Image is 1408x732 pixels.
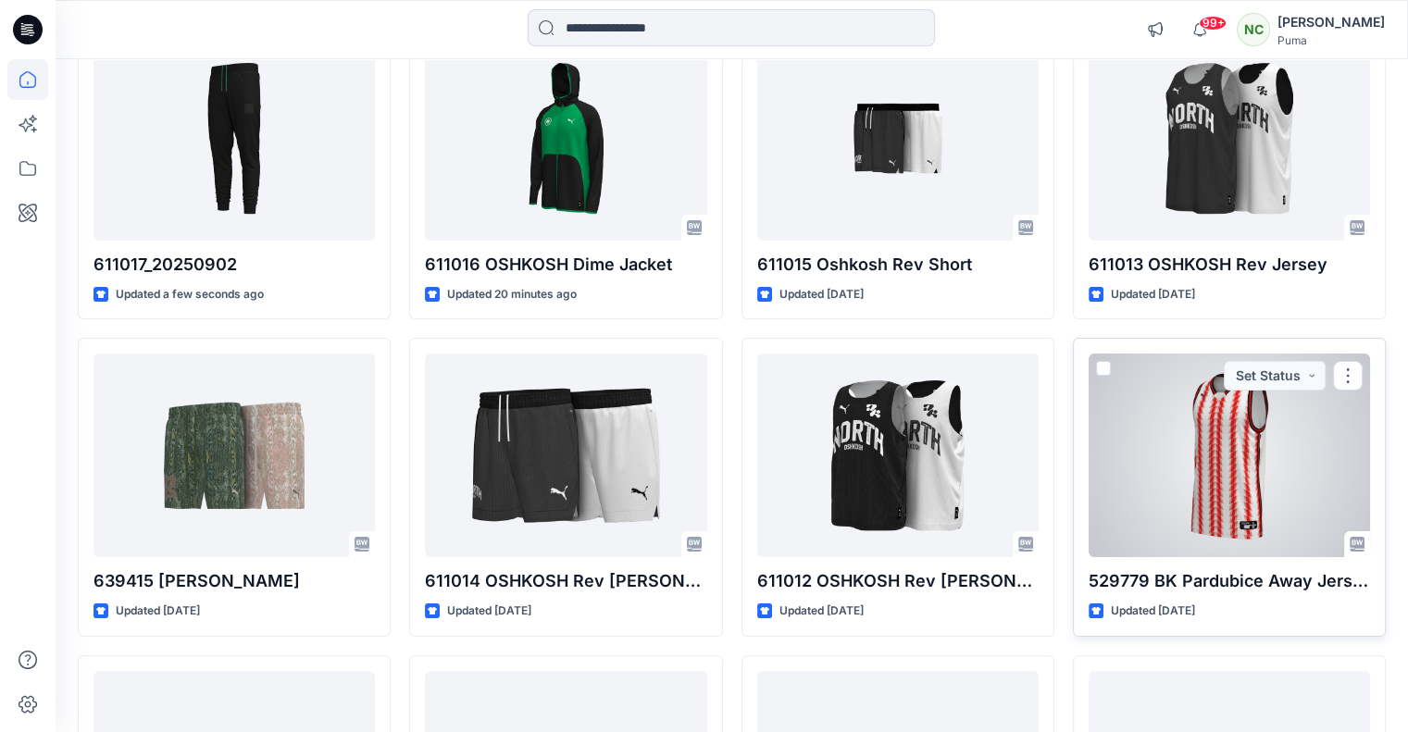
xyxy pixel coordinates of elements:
[1089,354,1370,557] a: 529779 BK Pardubice Away Jersey (Revised 9-Sep)
[1111,285,1195,304] p: Updated [DATE]
[425,37,706,241] a: 611016 OSHKOSH Dime Jacket
[779,285,864,304] p: Updated [DATE]
[93,354,375,557] a: 639415 Dylan Mesh Short
[1277,33,1385,47] div: Puma
[93,37,375,241] a: 611017_20250902
[757,354,1039,557] a: 611012 OSHKOSH Rev Jersey Jr
[1111,602,1195,621] p: Updated [DATE]
[425,568,706,594] p: 611014 OSHKOSH Rev [PERSON_NAME]
[1089,252,1370,278] p: 611013 OSHKOSH Rev Jersey
[757,568,1039,594] p: 611012 OSHKOSH Rev [PERSON_NAME]
[1089,568,1370,594] p: 529779 BK Pardubice Away Jersey (Revised 9-Sep)
[425,252,706,278] p: 611016 OSHKOSH Dime Jacket
[1089,37,1370,241] a: 611013 OSHKOSH Rev Jersey
[93,568,375,594] p: 639415 [PERSON_NAME]
[1237,13,1270,46] div: NC
[447,285,577,304] p: Updated 20 minutes ago
[757,252,1039,278] p: 611015 Oshkosh Rev Short
[116,602,200,621] p: Updated [DATE]
[779,602,864,621] p: Updated [DATE]
[1277,11,1385,33] div: [PERSON_NAME]
[447,602,531,621] p: Updated [DATE]
[116,285,264,304] p: Updated a few seconds ago
[93,252,375,278] p: 611017_20250902
[1199,16,1227,31] span: 99+
[757,37,1039,241] a: 611015 Oshkosh Rev Short
[425,354,706,557] a: 611014 OSHKOSH Rev Jersey Jr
